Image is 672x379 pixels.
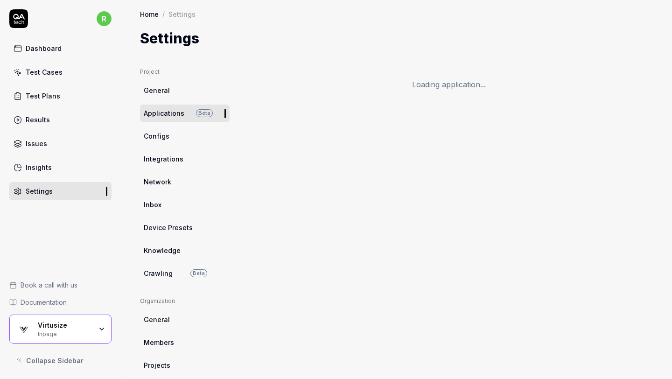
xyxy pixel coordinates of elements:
[26,91,60,101] div: Test Plans
[9,297,112,307] a: Documentation
[140,173,230,190] a: Network
[144,246,181,255] span: Knowledge
[26,186,53,196] div: Settings
[245,68,653,101] div: Loading application...
[97,11,112,26] span: r
[144,268,173,278] span: Crawling
[140,68,230,76] div: Project
[140,82,230,99] a: General
[144,85,170,95] span: General
[144,108,184,118] span: Applications
[140,334,230,351] a: Members
[162,9,165,19] div: /
[140,311,230,328] a: General
[144,337,174,347] span: Members
[144,360,170,370] span: Projects
[144,315,170,324] span: General
[140,219,230,236] a: Device Presets
[9,182,112,200] a: Settings
[140,196,230,213] a: Inbox
[140,9,159,19] a: Home
[140,127,230,145] a: Configs
[26,115,50,125] div: Results
[190,269,207,277] span: Beta
[9,63,112,81] a: Test Cases
[15,321,32,337] img: Virtusize Logo
[9,315,112,344] button: Virtusize LogoVirtusizeInpage
[9,111,112,129] a: Results
[38,321,92,330] div: Virtusize
[140,105,230,122] a: ApplicationsBeta
[140,297,230,305] div: Organization
[9,280,112,290] a: Book a call with us
[97,9,112,28] button: r
[9,87,112,105] a: Test Plans
[144,154,183,164] span: Integrations
[21,297,67,307] span: Documentation
[26,139,47,148] div: Issues
[26,162,52,172] div: Insights
[21,280,77,290] span: Book a call with us
[144,200,161,210] span: Inbox
[9,351,112,370] button: Collapse Sidebar
[144,131,169,141] span: Configs
[144,223,193,232] span: Device Presets
[26,43,62,53] div: Dashboard
[168,9,196,19] div: Settings
[140,357,230,374] a: Projects
[9,134,112,153] a: Issues
[140,150,230,168] a: Integrations
[196,109,213,117] span: Beta
[38,330,92,337] div: Inpage
[140,265,230,282] a: CrawlingBeta
[9,158,112,176] a: Insights
[9,39,112,57] a: Dashboard
[140,242,230,259] a: Knowledge
[140,28,199,49] h1: Settings
[26,356,84,365] span: Collapse Sidebar
[144,177,171,187] span: Network
[26,67,63,77] div: Test Cases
